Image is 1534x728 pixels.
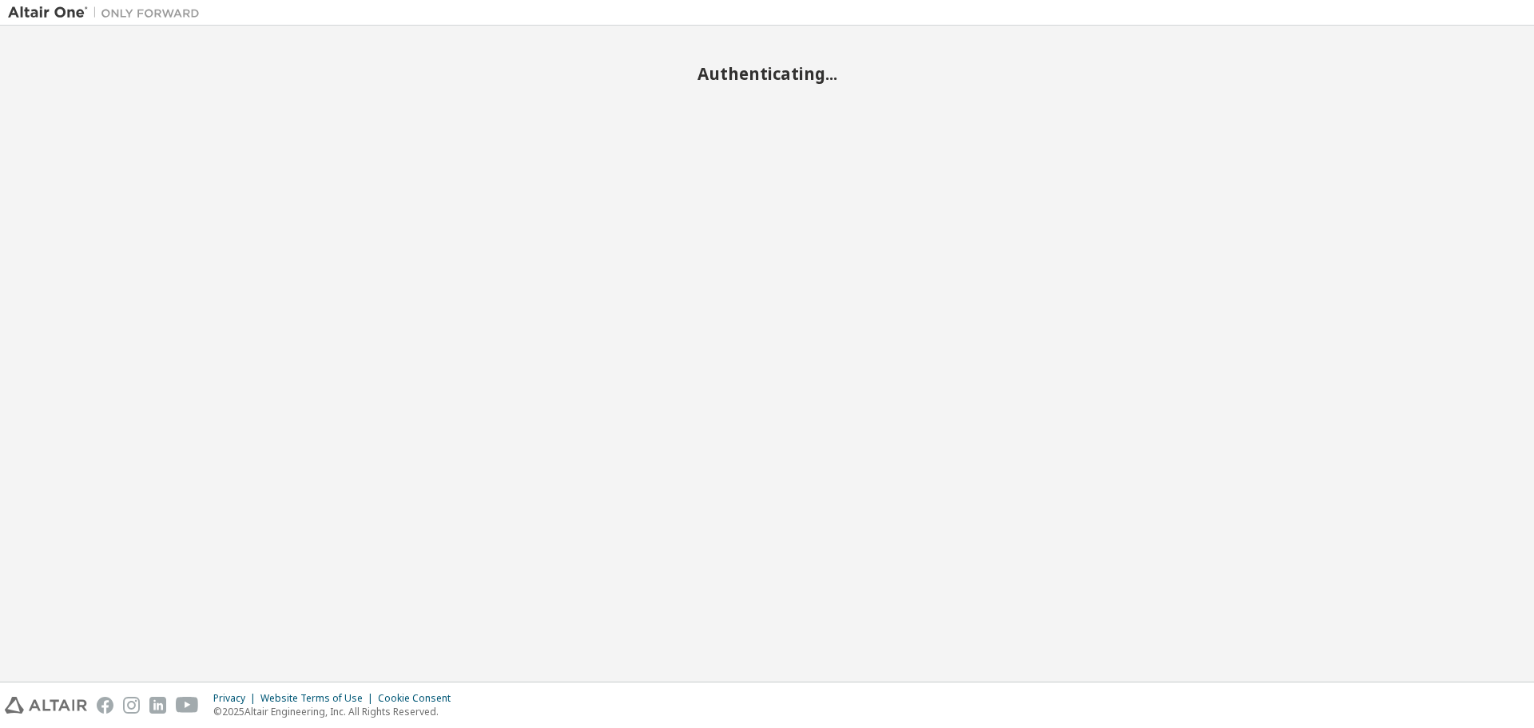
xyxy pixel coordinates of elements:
img: youtube.svg [176,697,199,714]
p: © 2025 Altair Engineering, Inc. All Rights Reserved. [213,705,460,718]
div: Cookie Consent [378,692,460,705]
img: Altair One [8,5,208,21]
img: instagram.svg [123,697,140,714]
img: linkedin.svg [149,697,166,714]
h2: Authenticating... [8,63,1526,84]
img: facebook.svg [97,697,113,714]
img: altair_logo.svg [5,697,87,714]
div: Privacy [213,692,260,705]
div: Website Terms of Use [260,692,378,705]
